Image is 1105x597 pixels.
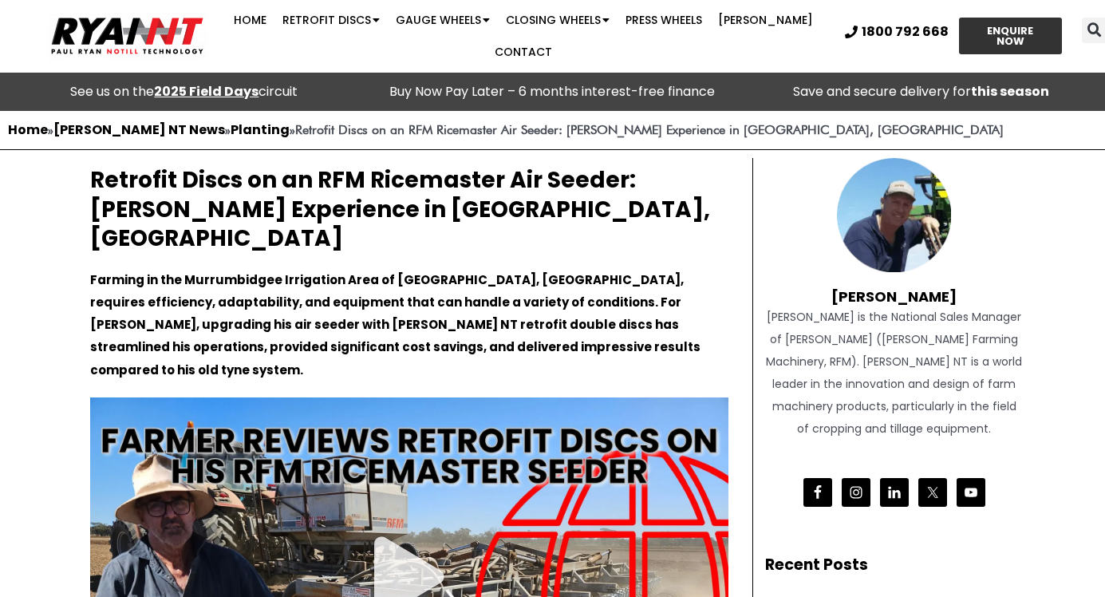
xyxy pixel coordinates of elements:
span: ENQUIRE NOW [973,26,1048,46]
div: [PERSON_NAME] is the National Sales Manager of [PERSON_NAME] ([PERSON_NAME] Farming Machinery, RF... [765,306,1024,440]
p: Save and secure delivery for [744,81,1097,103]
img: Ryan NT logo [48,11,207,61]
a: Planting [231,121,290,139]
strong: Retrofit Discs on an RFM Ricemaster Air Seeder: [PERSON_NAME] Experience in [GEOGRAPHIC_DATA], [G... [295,122,1004,137]
h2: Recent Posts [765,554,1024,577]
a: Contact [487,36,560,68]
a: Gauge Wheels [388,4,498,36]
a: 1800 792 668 [845,26,949,38]
a: [PERSON_NAME] [710,4,821,36]
span: » » » [8,122,1004,137]
a: Retrofit Discs [274,4,388,36]
h4: [PERSON_NAME] [765,272,1024,306]
a: [PERSON_NAME] NT News [53,121,225,139]
div: See us on the circuit [8,81,361,103]
a: Home [8,121,48,139]
a: Home [226,4,274,36]
span: 1800 792 668 [862,26,949,38]
a: Press Wheels [618,4,710,36]
strong: this season [971,82,1049,101]
a: ENQUIRE NOW [959,18,1062,54]
a: 2025 Field Days [154,82,258,101]
nav: Menu [215,4,834,68]
h2: Retrofit Discs on an RFM Ricemaster Air Seeder: [PERSON_NAME] Experience in [GEOGRAPHIC_DATA], [G... [90,166,728,253]
a: Closing Wheels [498,4,618,36]
strong: Farming in the Murrumbidgee Irrigation Area of [GEOGRAPHIC_DATA], [GEOGRAPHIC_DATA], requires eff... [90,271,700,378]
p: Buy Now Pay Later – 6 months interest-free finance [377,81,729,103]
